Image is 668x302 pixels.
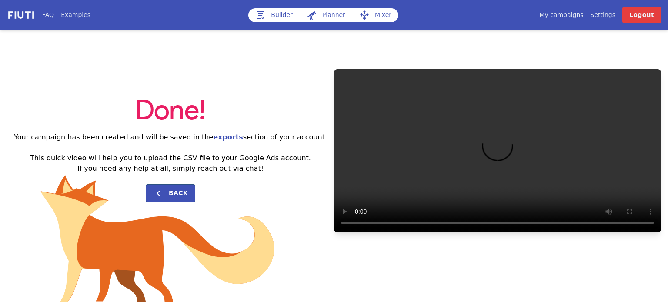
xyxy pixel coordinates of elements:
[248,8,300,22] a: Builder
[61,10,90,20] a: Examples
[213,133,243,141] a: exports
[42,10,54,20] a: FAQ
[146,184,195,202] button: Back
[135,97,206,125] span: Done!
[591,10,615,20] a: Settings
[539,10,583,20] a: My campaigns
[622,7,661,23] a: Logout
[7,132,334,174] h2: Your campaign has been created and will be saved in the section of your account. This quick video...
[352,8,398,22] a: Mixer
[334,69,661,232] video: Your browser does not support HTML5 video.
[300,8,352,22] a: Planner
[7,10,35,20] img: f731f27.png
